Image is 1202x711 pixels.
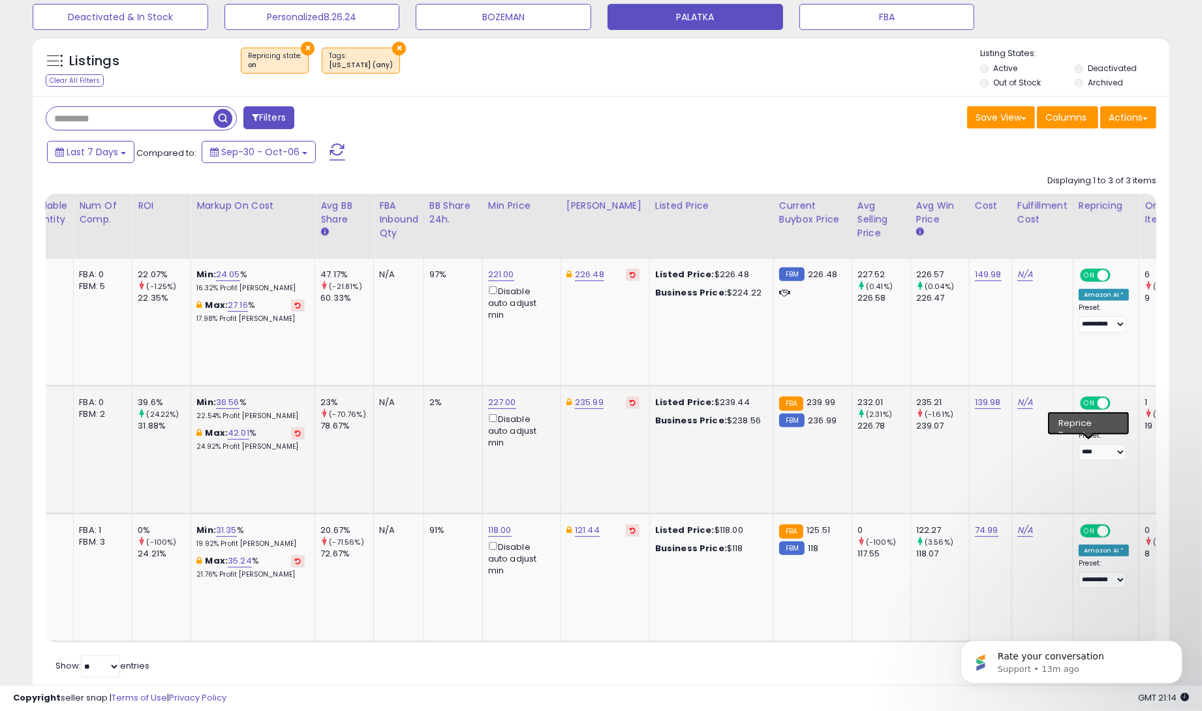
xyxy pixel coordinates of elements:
div: 118.07 [916,548,969,560]
small: (-21.81%) [329,281,362,292]
span: OFF [1108,526,1129,537]
a: 36.56 [216,396,239,409]
small: (0.41%) [866,281,893,292]
div: FBM: 5 [79,280,122,292]
span: Sep-30 - Oct-06 [221,145,300,159]
div: N/A [379,269,414,280]
small: FBA [779,397,803,411]
div: Support says… [10,407,251,500]
div: 9 [1145,292,1197,304]
div: Num of Comp. [79,199,127,226]
button: Last 7 Days [47,141,134,163]
div: Mackenzie says… [10,369,251,408]
div: Cost [975,199,1006,213]
div: Displaying 1 to 3 of 3 items [1047,175,1156,187]
span: ON [1081,398,1098,409]
div: 1 [1145,397,1197,408]
div: 239.07 [916,420,969,432]
a: N/A [1017,268,1033,281]
div: Disable auto adjust min [488,539,551,577]
img: Profile image for Support [37,7,58,28]
div: 72.67% [320,548,373,560]
b: Business Price: [655,542,727,554]
b: Business Price: [655,414,727,427]
a: 118.00 [488,524,512,537]
div: 2% [429,397,472,408]
div: thanks for that info.! [146,376,240,389]
b: Listed Price: [655,396,715,408]
small: (-71.56%) [329,537,363,547]
div: Markup on Cost [196,199,309,213]
span: 239.99 [807,396,835,408]
a: 24.05 [216,268,240,281]
div: 47.17% [320,269,373,280]
a: 35.24 [228,554,252,567]
small: (-94.74%) [1154,409,1190,419]
div: 0 [857,524,910,536]
label: Archived [1088,77,1123,88]
span: Great [123,446,142,464]
div: % [196,299,305,324]
div: N/A [379,397,414,408]
b: Business Price: [655,286,727,299]
div: 22.35% [138,292,191,304]
div: In these cases, we recommend checking if there might be another repricer or automation tool still... [21,216,204,293]
div: 22.07% [138,269,191,280]
small: (-1.61%) [925,409,953,419]
div: 20.67% [320,524,373,536]
div: Amazon AI * [1079,545,1130,556]
div: Disable auto adjust min [488,284,551,321]
div: 227.52 [857,269,910,280]
iframe: Intercom notifications message [941,613,1202,704]
div: % [196,397,305,421]
div: Repricing [1079,199,1134,213]
div: Fulfillable Quantity [23,199,68,226]
div: 117.55 [857,548,910,560]
small: FBM [779,267,805,281]
div: Close [229,5,253,29]
small: (0.04%) [925,281,954,292]
small: Avg Win Price. [916,226,924,238]
span: Terrible [31,446,50,464]
a: 226.48 [575,268,604,281]
span: OK [93,446,111,464]
div: 39.6% [138,397,191,408]
div: $118.00 [655,524,763,536]
b: Min: [196,268,216,280]
small: (-70.76%) [329,409,365,419]
a: 149.98 [975,268,1002,281]
div: Preset: [1079,431,1130,461]
button: × [301,42,315,55]
div: 226.78 [857,420,910,432]
button: Save View [967,106,1035,129]
span: Tags : [329,51,393,70]
button: Filters [243,106,294,129]
b: Max: [205,554,228,567]
span: Last 7 Days [67,145,118,159]
a: 74.99 [975,524,998,537]
button: Columns [1037,106,1098,129]
small: (-100%) [146,537,176,547]
button: Home [204,5,229,30]
span: Show: entries [55,659,149,672]
div: seller snap | | [13,692,226,704]
div: 91% [429,524,472,536]
small: FBA [779,524,803,539]
div: 8 [1145,548,1197,560]
div: Avg Win Price [916,199,964,226]
div: 226.58 [857,292,910,304]
small: (3.56%) [925,537,953,547]
small: (-33.33%) [1154,281,1190,292]
div: FBA: 1 [79,524,122,536]
span: Bad [62,446,80,464]
div: 60.33% [320,292,373,304]
b: Listed Price: [655,268,715,280]
div: FBA: 0 [79,269,122,280]
div: % [196,524,305,549]
div: 31.88% [138,420,191,432]
small: (-1.25%) [146,281,176,292]
button: Personalized8.26.24 [224,4,400,30]
a: 27.16 [228,299,248,312]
